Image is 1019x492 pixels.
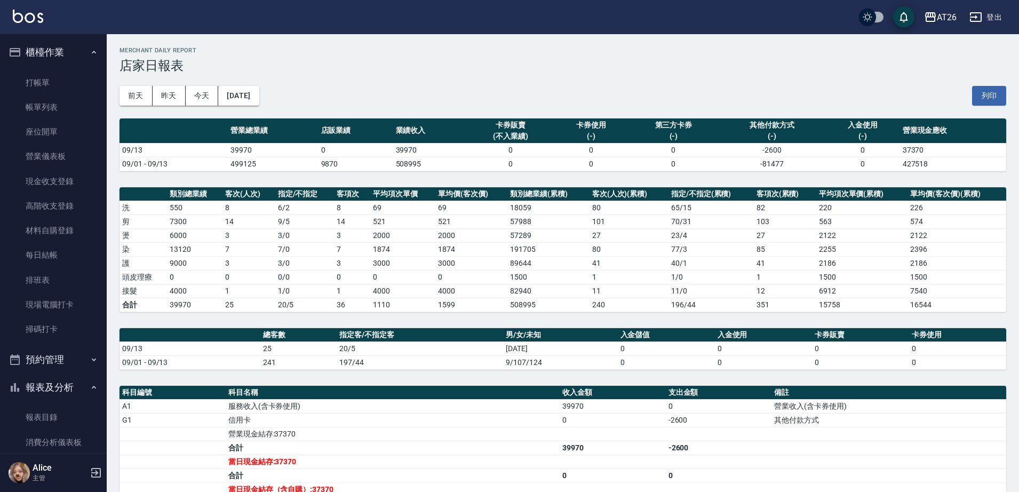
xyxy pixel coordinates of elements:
[370,242,435,256] td: 1874
[222,201,275,215] td: 8
[754,201,816,215] td: 82
[715,355,812,369] td: 0
[666,386,772,400] th: 支出金額
[715,342,812,355] td: 0
[4,430,102,455] a: 消費分析儀表板
[907,298,1006,312] td: 16544
[812,328,909,342] th: 卡券販賣
[4,374,102,401] button: 報表及分析
[590,242,668,256] td: 80
[825,143,900,157] td: 0
[4,194,102,218] a: 高階收支登錄
[719,157,825,171] td: -81477
[816,187,908,201] th: 平均項次單價(累積)
[507,256,589,270] td: 89644
[120,342,260,355] td: 09/13
[222,215,275,228] td: 14
[4,169,102,194] a: 現金收支登錄
[334,228,370,242] td: 3
[668,298,754,312] td: 196/44
[120,399,226,413] td: A1
[812,342,909,355] td: 0
[222,270,275,284] td: 0
[900,118,1006,144] th: 營業現金應收
[590,201,668,215] td: 80
[226,399,560,413] td: 服務收入(含卡券使用)
[120,270,167,284] td: 頭皮理療
[556,120,626,131] div: 卡券使用
[393,118,468,144] th: 業績收入
[4,120,102,144] a: 座位開單
[556,131,626,142] div: (-)
[275,187,335,201] th: 指定/不指定
[965,7,1006,27] button: 登出
[754,215,816,228] td: 103
[4,95,102,120] a: 帳單列表
[754,228,816,242] td: 27
[222,228,275,242] td: 3
[754,256,816,270] td: 41
[120,47,1006,54] h2: Merchant Daily Report
[507,270,589,284] td: 1500
[435,270,507,284] td: 0
[554,157,628,171] td: 0
[120,242,167,256] td: 染
[167,270,222,284] td: 0
[120,58,1006,73] h3: 店家日報表
[222,256,275,270] td: 3
[167,215,222,228] td: 7300
[590,215,668,228] td: 101
[120,256,167,270] td: 護
[666,469,772,482] td: 0
[471,131,551,142] div: (不入業績)
[370,298,435,312] td: 1110
[4,346,102,374] button: 預約管理
[226,413,560,427] td: 信用卡
[222,242,275,256] td: 7
[334,242,370,256] td: 7
[370,284,435,298] td: 4000
[816,284,908,298] td: 6912
[275,228,335,242] td: 3 / 0
[4,405,102,430] a: 報表目錄
[503,328,618,342] th: 男/女/未知
[507,187,589,201] th: 類別總業績(累積)
[260,328,337,342] th: 總客數
[435,201,507,215] td: 69
[120,284,167,298] td: 接髮
[120,413,226,427] td: G1
[435,242,507,256] td: 1874
[370,270,435,284] td: 0
[275,256,335,270] td: 3 / 0
[507,284,589,298] td: 82940
[334,284,370,298] td: 1
[590,187,668,201] th: 客次(人次)(累積)
[226,386,560,400] th: 科目名稱
[226,427,560,441] td: 營業現金結存:37370
[222,187,275,201] th: 客次(人次)
[893,6,914,28] button: save
[715,328,812,342] th: 入金使用
[816,242,908,256] td: 2255
[33,463,87,473] h5: Alice
[618,342,715,355] td: 0
[631,120,717,131] div: 第三方卡券
[370,215,435,228] td: 521
[334,298,370,312] td: 36
[560,399,666,413] td: 39970
[370,201,435,215] td: 69
[812,355,909,369] td: 0
[4,144,102,169] a: 營業儀表板
[590,256,668,270] td: 41
[435,215,507,228] td: 521
[334,215,370,228] td: 14
[668,256,754,270] td: 40 / 1
[721,120,822,131] div: 其他付款方式
[668,201,754,215] td: 65 / 15
[754,242,816,256] td: 85
[226,455,560,469] td: 當日現金結存:37370
[668,228,754,242] td: 23 / 4
[226,441,560,455] td: 合計
[560,386,666,400] th: 收入金額
[167,284,222,298] td: 4000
